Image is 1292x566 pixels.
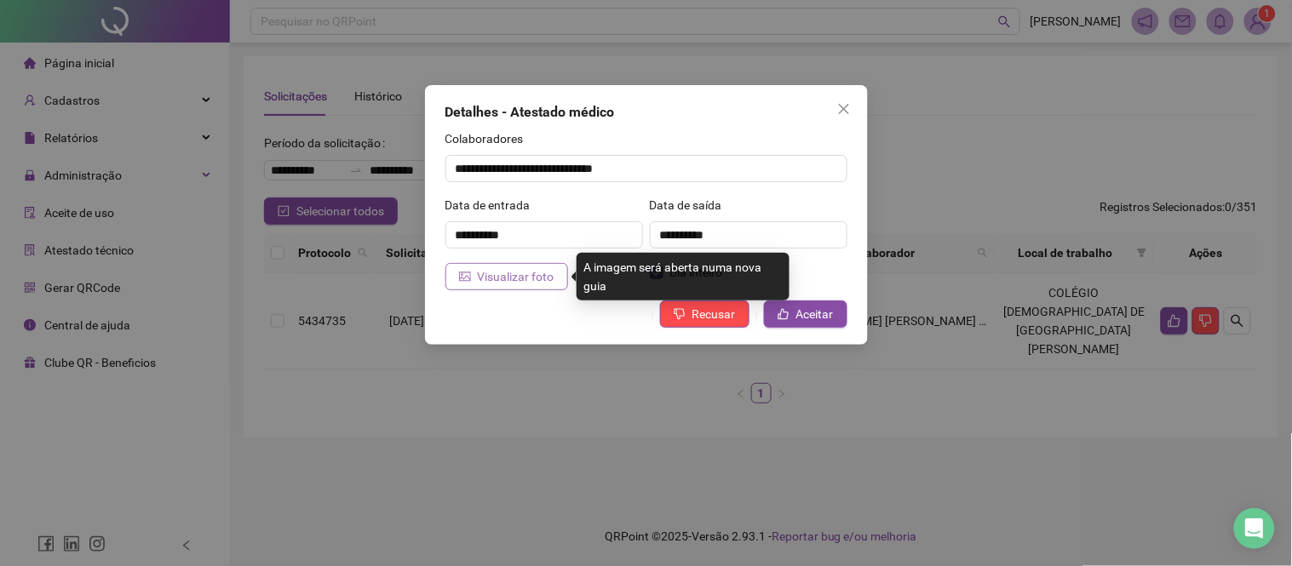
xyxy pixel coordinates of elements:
div: A imagem será aberta numa nova guia [577,253,790,300]
span: picture [459,271,471,283]
label: Data de saída [650,196,733,214]
span: dislike [674,308,686,320]
label: Colaboradores [445,129,535,148]
button: Aceitar [764,300,847,328]
label: Data de entrada [445,196,542,214]
span: Aceitar [796,305,834,323]
div: Open Intercom Messenger [1234,508,1275,549]
span: like [778,308,790,320]
button: Visualizar foto [445,263,568,290]
span: Recusar [692,305,736,323]
span: close [837,102,851,116]
div: Detalhes - Atestado médico [445,102,847,123]
button: Close [830,95,858,123]
span: Visualizar foto [478,267,554,286]
button: Recusar [660,300,749,328]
